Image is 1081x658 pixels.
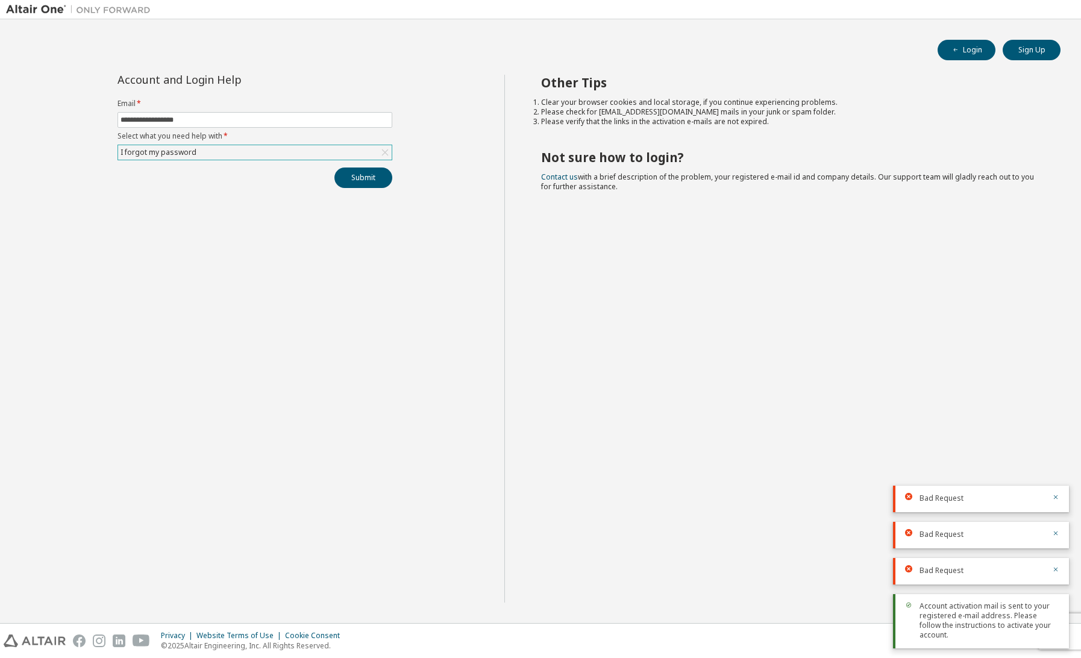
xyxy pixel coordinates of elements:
[113,634,125,647] img: linkedin.svg
[133,634,150,647] img: youtube.svg
[541,172,1034,192] span: with a brief description of the problem, your registered e-mail id and company details. Our suppo...
[118,145,392,160] div: I forgot my password
[541,75,1039,90] h2: Other Tips
[6,4,157,16] img: Altair One
[117,131,392,141] label: Select what you need help with
[920,493,963,503] span: Bad Request
[541,98,1039,107] li: Clear your browser cookies and local storage, if you continue experiencing problems.
[334,168,392,188] button: Submit
[1003,40,1061,60] button: Sign Up
[93,634,105,647] img: instagram.svg
[541,107,1039,117] li: Please check for [EMAIL_ADDRESS][DOMAIN_NAME] mails in your junk or spam folder.
[541,149,1039,165] h2: Not sure how to login?
[920,530,963,539] span: Bad Request
[161,641,347,651] p: © 2025 Altair Engineering, Inc. All Rights Reserved.
[117,99,392,108] label: Email
[119,146,198,159] div: I forgot my password
[73,634,86,647] img: facebook.svg
[541,117,1039,127] li: Please verify that the links in the activation e-mails are not expired.
[161,631,196,641] div: Privacy
[920,601,1059,640] span: Account activation mail is sent to your registered e-mail address. Please follow the instructions...
[196,631,285,641] div: Website Terms of Use
[938,40,995,60] button: Login
[920,566,963,575] span: Bad Request
[285,631,347,641] div: Cookie Consent
[541,172,578,182] a: Contact us
[117,75,337,84] div: Account and Login Help
[4,634,66,647] img: altair_logo.svg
